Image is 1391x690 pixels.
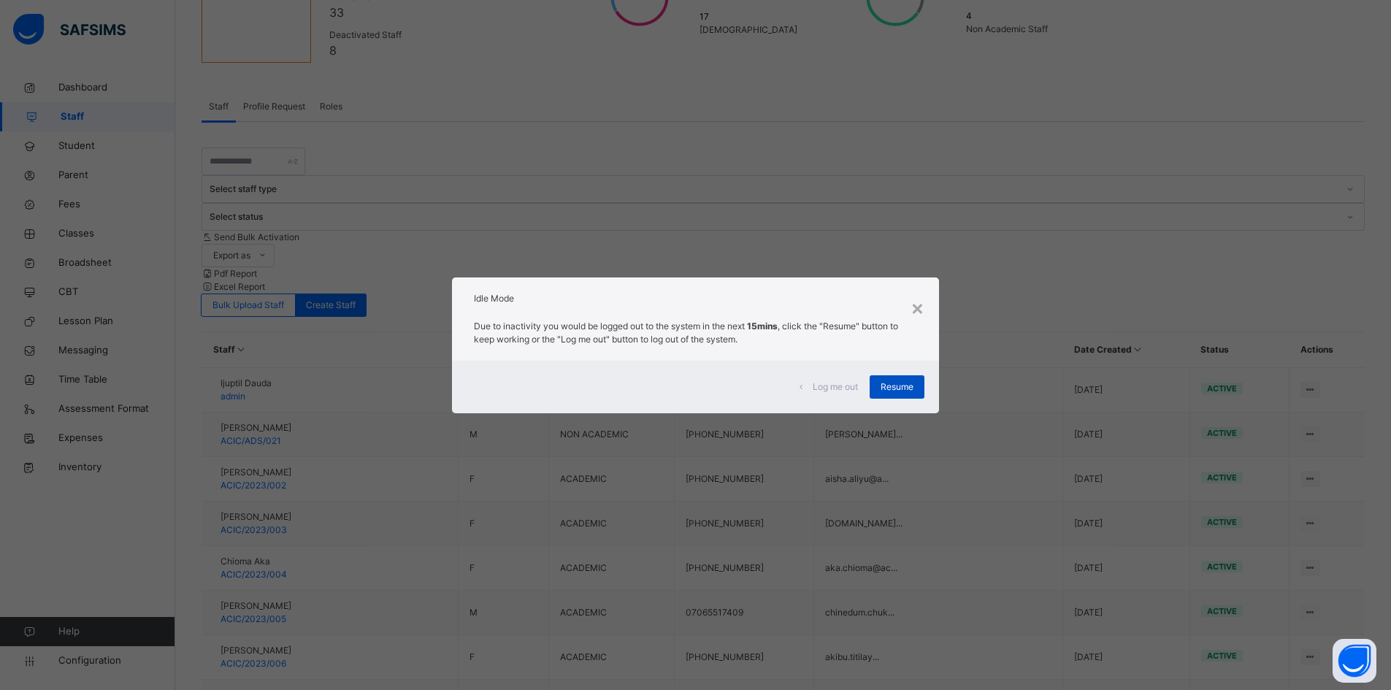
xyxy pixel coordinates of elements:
span: Resume [881,380,913,394]
button: Open asap [1333,639,1376,683]
p: Due to inactivity you would be logged out to the system in the next , click the "Resume" button t... [474,320,917,346]
div: × [911,292,924,323]
span: Log me out [813,380,858,394]
strong: 15mins [747,321,778,331]
h2: Idle Mode [474,292,917,305]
